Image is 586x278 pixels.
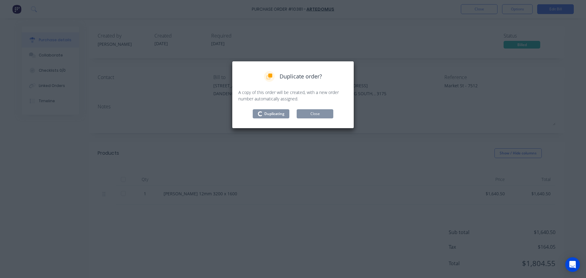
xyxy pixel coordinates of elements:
button: Duplicating [253,109,289,118]
span: Duplicating [264,111,284,117]
div: Open Intercom Messenger [565,257,580,272]
span: Duplicate order? [280,72,322,81]
button: Close [297,109,333,118]
p: A copy of this order will be created, with a new order number automatically assigned. [238,89,348,102]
